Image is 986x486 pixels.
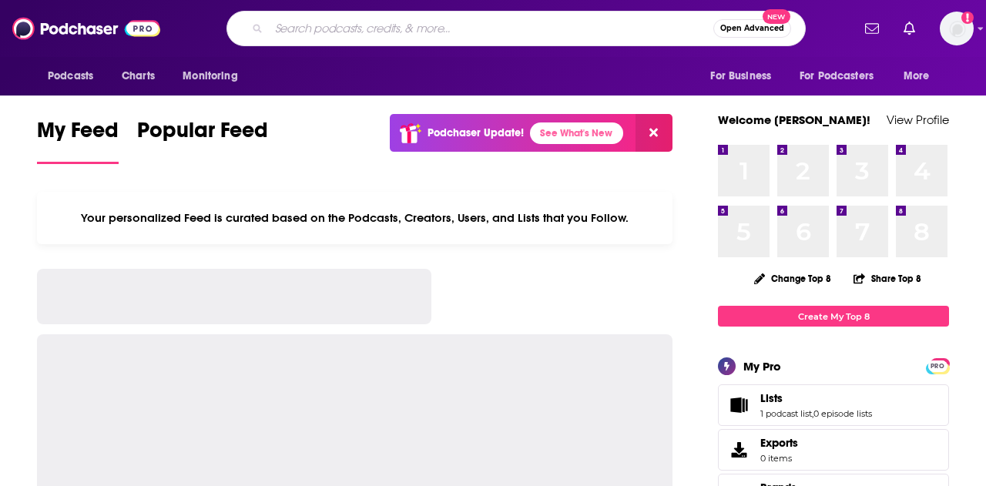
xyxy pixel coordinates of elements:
a: My Feed [37,117,119,164]
div: Your personalized Feed is curated based on the Podcasts, Creators, Users, and Lists that you Follow. [37,192,672,244]
a: Show notifications dropdown [897,15,921,42]
span: Monitoring [183,65,237,87]
span: New [763,9,790,24]
a: Create My Top 8 [718,306,949,327]
a: Lists [760,391,872,405]
button: Open AdvancedNew [713,19,791,38]
span: Podcasts [48,65,93,87]
a: 0 episode lists [813,408,872,419]
span: More [904,65,930,87]
a: Charts [112,62,164,91]
div: My Pro [743,359,781,374]
a: Show notifications dropdown [859,15,885,42]
div: Search podcasts, credits, & more... [226,11,806,46]
span: Lists [718,384,949,426]
svg: Add a profile image [961,12,974,24]
button: open menu [790,62,896,91]
a: See What's New [530,122,623,144]
span: Exports [760,436,798,450]
button: Show profile menu [940,12,974,45]
a: PRO [928,360,947,371]
a: Exports [718,429,949,471]
img: Podchaser - Follow, Share and Rate Podcasts [12,14,160,43]
button: Change Top 8 [745,269,840,288]
p: Podchaser Update! [428,126,524,139]
span: For Business [710,65,771,87]
button: open menu [699,62,790,91]
span: Charts [122,65,155,87]
span: Exports [723,439,754,461]
input: Search podcasts, credits, & more... [269,16,713,41]
span: , [812,408,813,419]
a: 1 podcast list [760,408,812,419]
span: Logged in as amandalamPR [940,12,974,45]
span: Open Advanced [720,25,784,32]
a: View Profile [887,112,949,127]
img: User Profile [940,12,974,45]
button: open menu [37,62,113,91]
a: Popular Feed [137,117,268,164]
button: Share Top 8 [853,263,922,293]
button: open menu [893,62,949,91]
span: 0 items [760,453,798,464]
span: Popular Feed [137,117,268,153]
span: PRO [928,360,947,372]
span: My Feed [37,117,119,153]
a: Lists [723,394,754,416]
span: Lists [760,391,783,405]
a: Welcome [PERSON_NAME]! [718,112,870,127]
button: open menu [172,62,257,91]
span: For Podcasters [800,65,874,87]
